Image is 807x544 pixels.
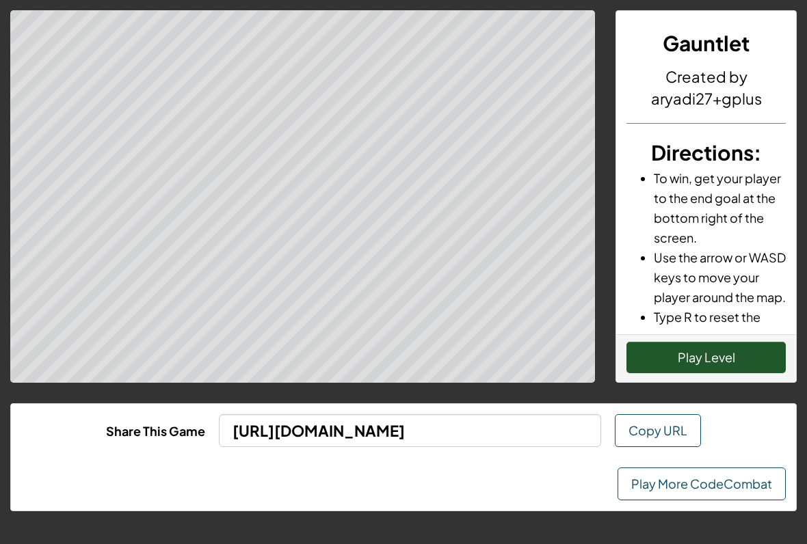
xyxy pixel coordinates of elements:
[651,139,754,165] span: Directions
[654,247,786,307] li: Use the arrow or WASD keys to move your player around the map.
[626,28,786,59] h3: Gauntlet
[626,137,786,168] h3: :
[626,66,786,109] h4: Created by aryadi27+gplus
[615,414,701,447] button: Copy URL
[106,423,205,439] b: Share This Game
[626,342,786,373] button: Play Level
[618,467,786,500] a: Play More CodeCombat
[654,168,786,247] li: To win, get your player to the end goal at the bottom right of the screen.
[654,307,786,346] li: Type R to reset the game.
[629,422,687,438] span: Copy URL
